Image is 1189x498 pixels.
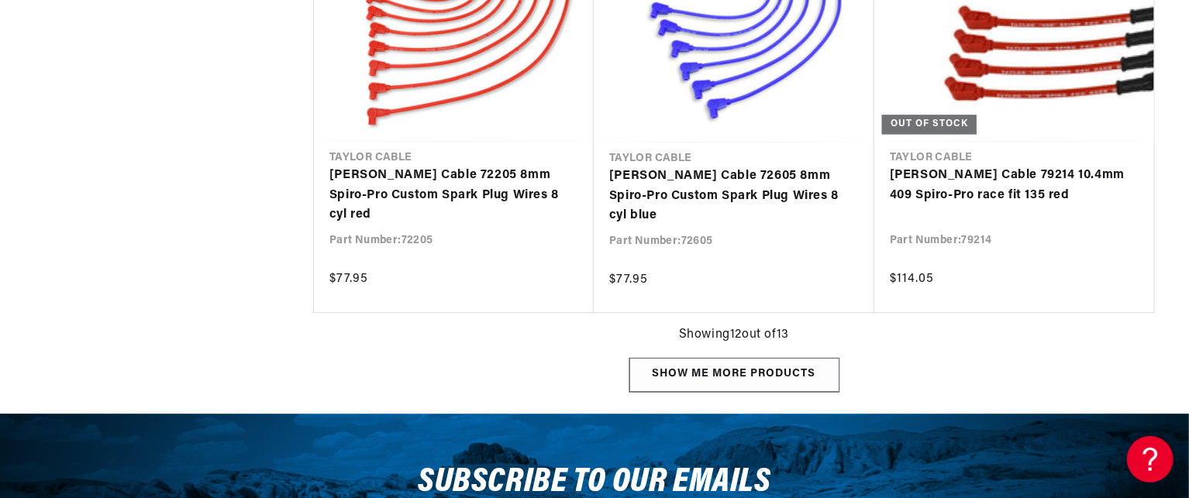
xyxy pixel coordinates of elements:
a: [PERSON_NAME] Cable 72205 8mm Spiro-Pro Custom Spark Plug Wires 8 cyl red [329,166,578,225]
div: Show me more products [629,358,839,393]
a: [PERSON_NAME] Cable 79214 10.4mm 409 Spiro-Pro race fit 135 red [890,166,1139,205]
span: Showing 12 out of 13 [679,325,789,345]
a: [PERSON_NAME] Cable 72605 8mm Spiro-Pro Custom Spark Plug Wires 8 cyl blue [609,167,859,226]
h3: Subscribe to our emails [418,468,771,497]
